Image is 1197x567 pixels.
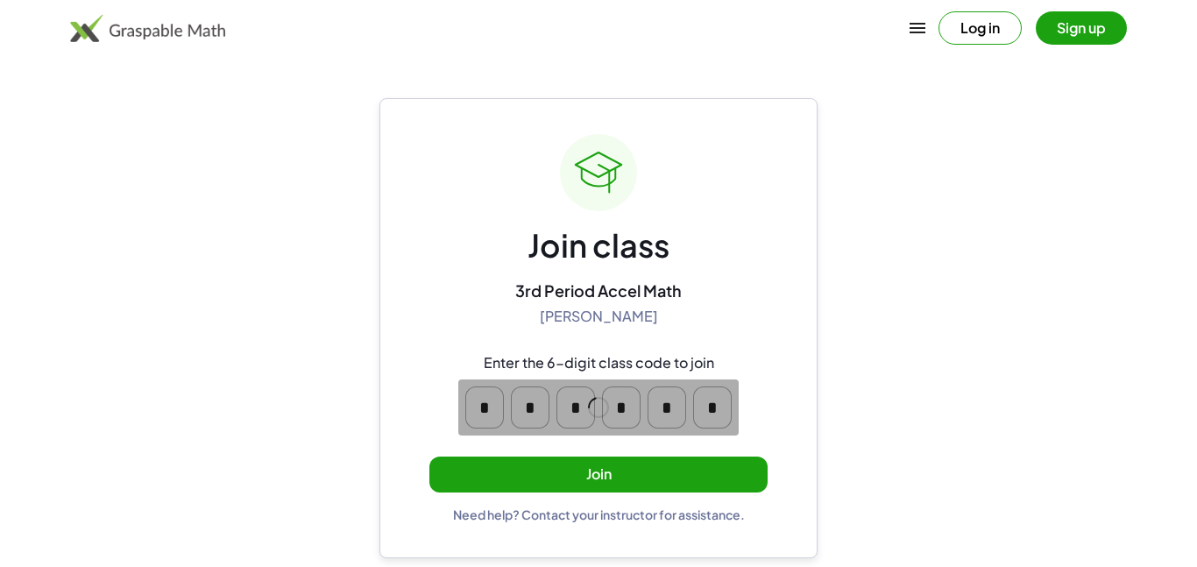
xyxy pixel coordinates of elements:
div: [PERSON_NAME] [540,308,658,326]
button: Log in [938,11,1022,45]
button: Join [429,457,768,493]
div: Need help? Contact your instructor for assistance. [453,507,745,522]
button: Sign up [1036,11,1127,45]
div: Join class [528,225,669,266]
div: 3rd Period Accel Math [515,280,682,301]
div: Enter the 6-digit class code to join [484,354,714,372]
